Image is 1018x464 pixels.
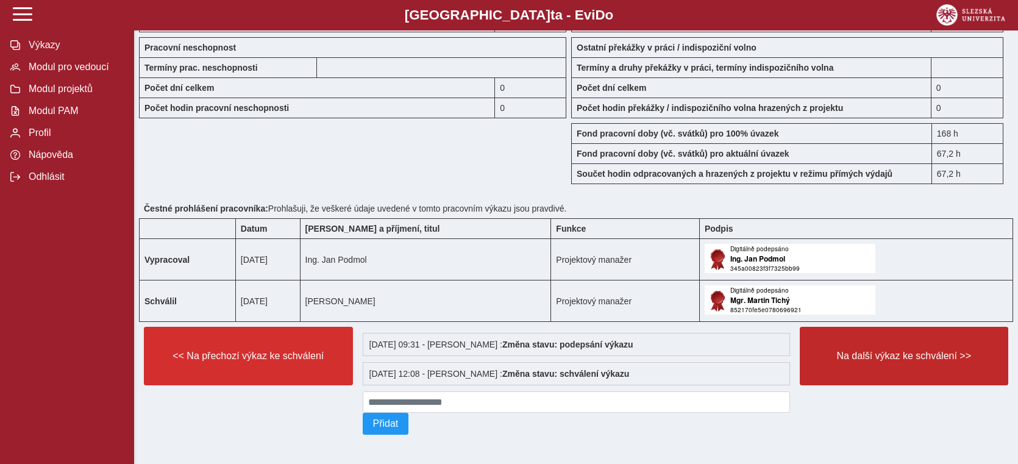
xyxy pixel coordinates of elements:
span: t [550,7,555,23]
div: 67,2 h [931,143,1003,163]
b: Počet hodin překážky / indispozičního volna hrazených z projektu [577,103,843,113]
div: 0 [931,77,1003,98]
span: Modul projektů [25,84,124,95]
b: Čestné prohlášení pracovníka: [144,204,268,213]
img: Digitálně podepsáno schvalovatelem [705,285,875,315]
span: Přidat [373,418,399,429]
b: Ostatní překážky v práci / indispoziční volno [577,43,756,52]
button: Na další výkaz ke schválení >> [800,327,1009,385]
span: D [595,7,605,23]
b: Počet dní celkem [144,83,214,93]
span: Na další výkaz ke schválení >> [810,351,998,362]
div: 0 [495,77,566,98]
img: logo_web_su.png [936,4,1005,26]
b: Podpis [705,224,733,234]
div: 168 h [931,123,1003,143]
b: Pracovní neschopnost [144,43,236,52]
span: [DATE] [241,255,268,265]
button: Přidat [363,413,409,435]
td: Projektový manažer [551,280,700,322]
b: Datum [241,224,268,234]
span: Nápověda [25,149,124,160]
b: Změna stavu: schválení výkazu [502,369,630,379]
td: Projektový manažer [551,239,700,280]
span: Profil [25,127,124,138]
b: Schválil [144,296,177,306]
b: Počet dní celkem [577,83,646,93]
span: Odhlásit [25,171,124,182]
b: Součet hodin odpracovaných a hrazených z projektu v režimu přímých výdajů [577,169,892,179]
div: 0 [495,98,566,118]
b: Fond pracovní doby (vč. svátků) pro aktuální úvazek [577,149,789,159]
b: Termíny prac. neschopnosti [144,63,258,73]
span: << Na přechozí výkaz ke schválení [154,351,343,362]
div: [DATE] 12:08 - [PERSON_NAME] : [363,362,790,385]
div: 0 [931,98,1003,118]
b: [PERSON_NAME] a příjmení, titul [305,224,440,234]
img: Digitálně podepsáno uživatelem [705,244,875,273]
span: Výkazy [25,40,124,51]
b: Vypracoval [144,255,190,265]
b: Změna stavu: podepsání výkazu [502,340,633,349]
div: [DATE] 09:31 - [PERSON_NAME] : [363,333,790,356]
td: Ing. Jan Podmol [300,239,551,280]
b: [GEOGRAPHIC_DATA] a - Evi [37,7,981,23]
div: Prohlašuji, že veškeré údaje uvedené v tomto pracovním výkazu jsou pravdivé. [139,199,1013,218]
div: 67,2 h [931,163,1003,184]
span: Modul PAM [25,105,124,116]
button: << Na přechozí výkaz ke schválení [144,327,353,385]
td: [PERSON_NAME] [300,280,551,322]
b: Funkce [556,224,586,234]
b: Termíny a druhy překážky v práci, termíny indispozičního volna [577,63,833,73]
b: Fond pracovní doby (vč. svátků) pro 100% úvazek [577,129,778,138]
span: Modul pro vedoucí [25,62,124,73]
b: Počet hodin pracovní neschopnosti [144,103,289,113]
span: o [605,7,614,23]
span: [DATE] [241,296,268,306]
